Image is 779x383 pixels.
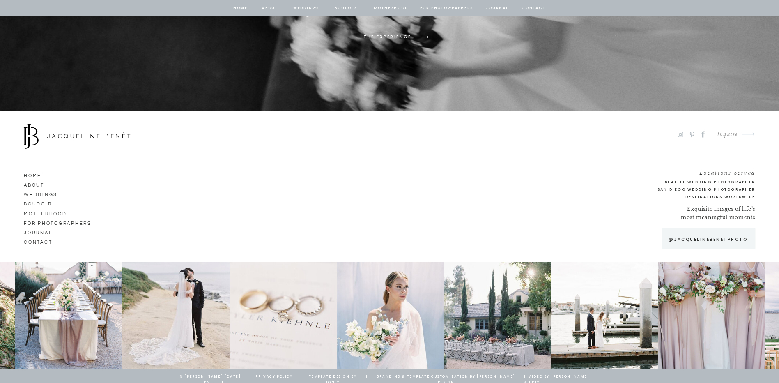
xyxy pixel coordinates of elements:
a: ABOUT [24,180,71,188]
a: Motherhood [24,209,71,217]
a: HOME [24,171,71,178]
a: contact [521,5,547,12]
a: San Diego Wedding Photographer [618,186,755,193]
a: Boudoir [24,199,71,207]
p: © [PERSON_NAME] [DATE] - [DATE] | [172,374,253,378]
p: Exquisite images of life’s most meaningful moments [679,205,755,223]
a: BOUDOIR [334,5,358,12]
a: template design by tonic [303,374,363,381]
a: about [262,5,279,12]
a: @jacquelinebenetphoto [664,236,751,243]
a: CONTACT [24,238,71,245]
h2: Destinations Worldwide [634,194,755,201]
a: | [294,374,301,381]
a: for photographers [420,5,473,12]
a: branding & template customization by [PERSON_NAME] design [370,374,522,381]
h2: Locations Served [634,168,755,175]
a: Inquire [710,129,738,140]
a: | Video by [PERSON_NAME] Studio [524,374,593,381]
a: journal [24,228,85,235]
a: home [233,5,248,12]
a: Weddings [24,190,71,197]
a: Seattle Wedding Photographer [634,179,755,186]
a: for photographers [24,219,97,226]
a: the experience [347,33,428,41]
a: | [364,374,370,381]
a: journal [485,5,510,12]
a: Motherhood [374,5,408,12]
a: privacy policy [253,374,296,381]
a: Weddings [292,5,320,12]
